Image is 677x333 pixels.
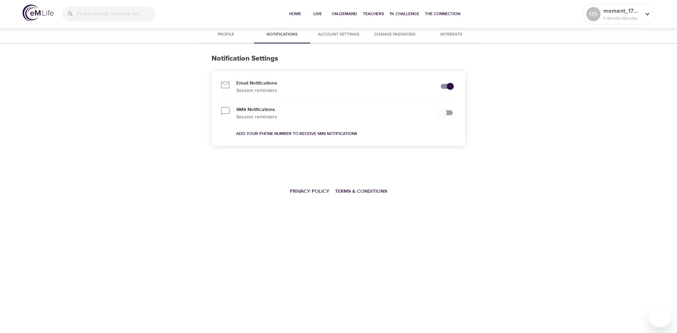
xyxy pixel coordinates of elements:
[335,188,387,195] a: Terms & Conditions
[290,188,329,195] a: Privacy Policy
[236,106,431,113] p: SMS Notifications
[236,131,357,136] a: Add your phone number to receive SMS notifications
[649,305,671,327] iframe: Button to launch messaging window
[390,10,419,18] span: 1% Challenge
[146,183,531,199] nav: breadcrumb
[371,31,419,38] span: Change Password
[202,31,250,38] span: Profile
[586,7,600,21] div: RS
[363,10,384,18] span: Teachers
[603,7,641,15] p: moment_1759339743
[315,31,362,38] span: Account Settings
[236,87,431,94] p: Session reminders
[427,31,475,38] span: Interests
[425,10,460,18] span: The Connection
[77,6,155,21] input: Find programs, teachers, etc...
[23,5,54,21] img: logo
[332,10,357,18] span: On-Demand
[236,113,431,121] p: Session reminders
[309,10,326,18] span: Live
[258,31,306,38] span: Notifications
[236,80,431,87] p: Email Notifications
[603,15,641,21] p: 0 Mindful Minutes
[287,10,304,18] span: Home
[212,55,465,63] h3: Notification Settings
